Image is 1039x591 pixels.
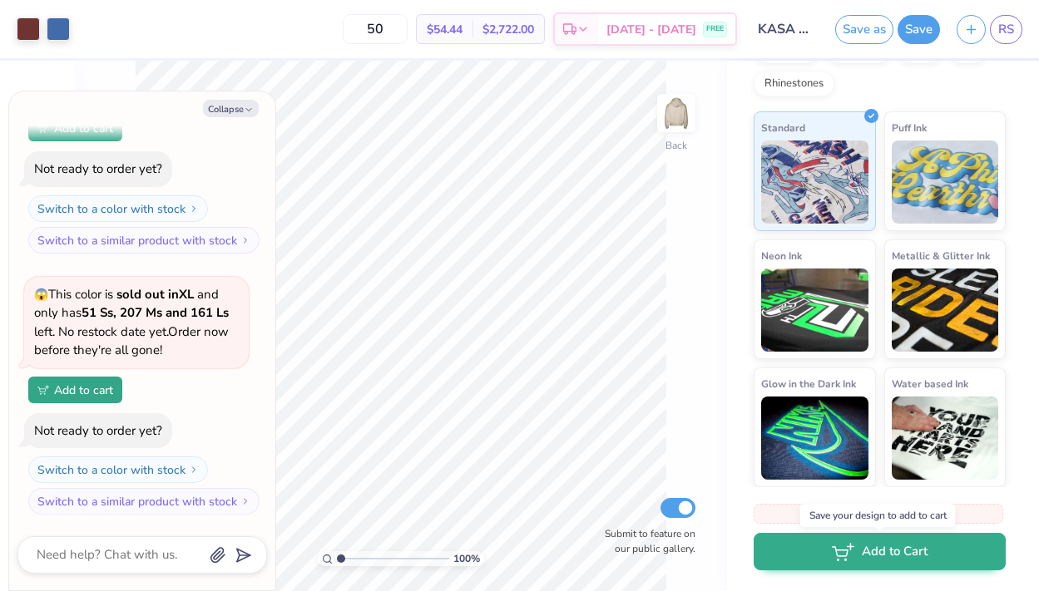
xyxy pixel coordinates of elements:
[28,456,208,483] button: Switch to a color with stock
[28,377,122,403] button: Add to cart
[754,533,1006,570] button: Add to Cart
[761,119,805,136] span: Standard
[990,15,1022,44] a: RS
[892,268,999,352] img: Metallic & Glitter Ink
[761,375,856,392] span: Glow in the Dark Ink
[706,23,724,35] span: FREE
[482,21,534,38] span: $2,722.00
[189,204,199,214] img: Switch to a color with stock
[761,396,868,480] img: Glow in the Dark Ink
[892,396,999,480] img: Water based Ink
[343,14,408,44] input: – –
[761,140,868,224] img: Standard
[34,286,229,359] span: This color is and only has left . No restock date yet. Order now before they're all gone!
[37,123,49,133] img: Add to cart
[892,140,999,224] img: Puff Ink
[28,488,260,515] button: Switch to a similar product with stock
[203,100,259,117] button: Collapse
[606,21,696,38] span: [DATE] - [DATE]
[761,247,802,264] span: Neon Ink
[116,286,194,303] strong: sold out in XL
[427,21,463,38] span: $54.44
[892,375,968,392] span: Water based Ink
[745,12,827,46] input: Untitled Design
[240,496,250,506] img: Switch to a similar product with stock
[660,96,693,130] img: Back
[28,195,208,222] button: Switch to a color with stock
[761,268,868,352] img: Neon Ink
[37,385,49,395] img: Add to cart
[189,465,199,475] img: Switch to a color with stock
[800,504,956,527] div: Save your design to add to cart
[453,551,480,566] span: 100 %
[754,71,834,96] div: Rhinestones
[596,526,695,556] label: Submit to feature on our public gallery.
[892,119,927,136] span: Puff Ink
[998,20,1014,39] span: RS
[34,422,162,439] div: Not ready to order yet?
[892,247,990,264] span: Metallic & Glitter Ink
[34,287,48,303] span: 😱
[28,115,122,141] button: Add to cart
[34,160,162,177] div: Not ready to order yet?
[898,15,940,44] button: Save
[835,15,893,44] button: Save as
[82,304,229,321] strong: 51 Ss, 207 Ms and 161 Ls
[240,235,250,245] img: Switch to a similar product with stock
[28,227,260,254] button: Switch to a similar product with stock
[665,138,687,153] div: Back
